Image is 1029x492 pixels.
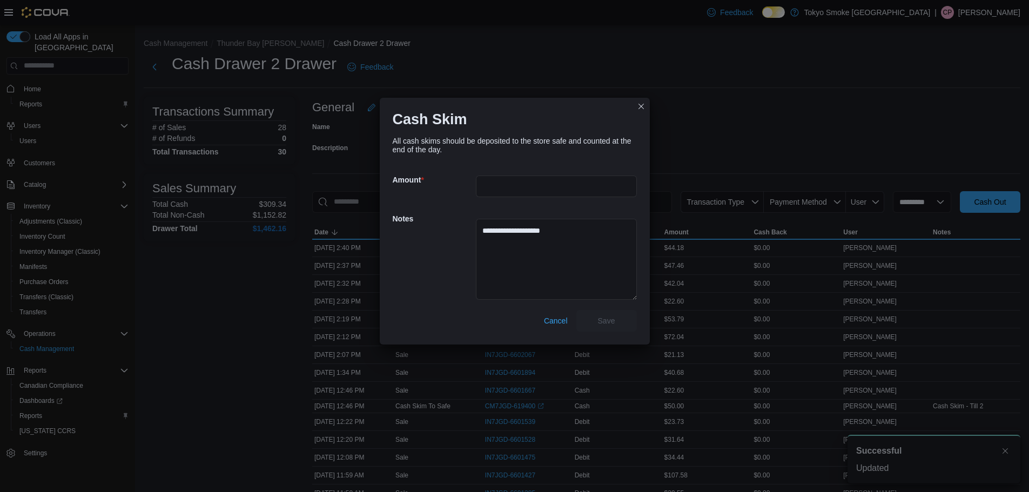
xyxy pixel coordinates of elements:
[540,310,572,332] button: Cancel
[393,111,467,128] h1: Cash Skim
[393,137,637,154] div: All cash skims should be deposited to the store safe and counted at the end of the day.
[393,169,474,191] h5: Amount
[393,208,474,230] h5: Notes
[576,310,637,332] button: Save
[598,315,615,326] span: Save
[635,100,648,113] button: Closes this modal window
[544,315,568,326] span: Cancel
